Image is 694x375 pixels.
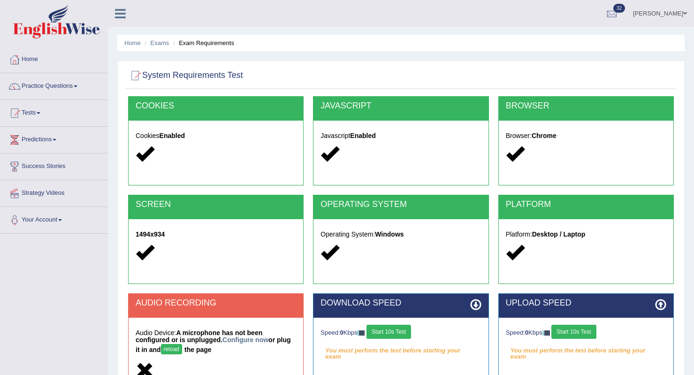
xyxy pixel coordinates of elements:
[136,230,165,238] strong: 1494x934
[506,344,666,358] em: You must perform the test before starting your exam
[0,180,107,204] a: Strategy Videos
[171,38,234,47] li: Exam Requirements
[0,153,107,177] a: Success Stories
[136,329,291,353] strong: A microphone has not been configured or is unplugged. or plug it in and the page
[124,39,141,46] a: Home
[136,132,296,139] h5: Cookies
[506,231,666,238] h5: Platform:
[128,69,243,83] h2: System Requirements Test
[136,101,296,111] h2: COOKIES
[136,200,296,209] h2: SCREEN
[136,298,296,308] h2: AUDIO RECORDING
[375,230,404,238] strong: Windows
[136,329,296,357] h5: Audio Device:
[320,325,481,341] div: Speed: Kbps
[366,325,411,339] button: Start 10s Test
[506,298,666,308] h2: UPLOAD SPEED
[160,132,185,139] strong: Enabled
[320,101,481,111] h2: JAVASCRIPT
[525,329,528,336] strong: 0
[320,298,481,308] h2: DOWNLOAD SPEED
[222,336,268,344] a: Configure now
[0,127,107,150] a: Predictions
[320,132,481,139] h5: Javascript
[350,132,375,139] strong: Enabled
[532,230,586,238] strong: Desktop / Laptop
[151,39,169,46] a: Exams
[0,207,107,230] a: Your Account
[161,344,182,354] button: reload
[357,330,365,336] img: ajax-loader-fb-connection.gif
[320,231,481,238] h5: Operating System:
[0,100,107,123] a: Tests
[340,329,343,336] strong: 0
[551,325,596,339] button: Start 10s Test
[506,325,666,341] div: Speed: Kbps
[532,132,557,139] strong: Chrome
[506,101,666,111] h2: BROWSER
[0,73,107,97] a: Practice Questions
[0,46,107,70] a: Home
[506,132,666,139] h5: Browser:
[320,200,481,209] h2: OPERATING SYSTEM
[542,330,550,336] img: ajax-loader-fb-connection.gif
[320,344,481,358] em: You must perform the test before starting your exam
[506,200,666,209] h2: PLATFORM
[613,4,625,13] span: 32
